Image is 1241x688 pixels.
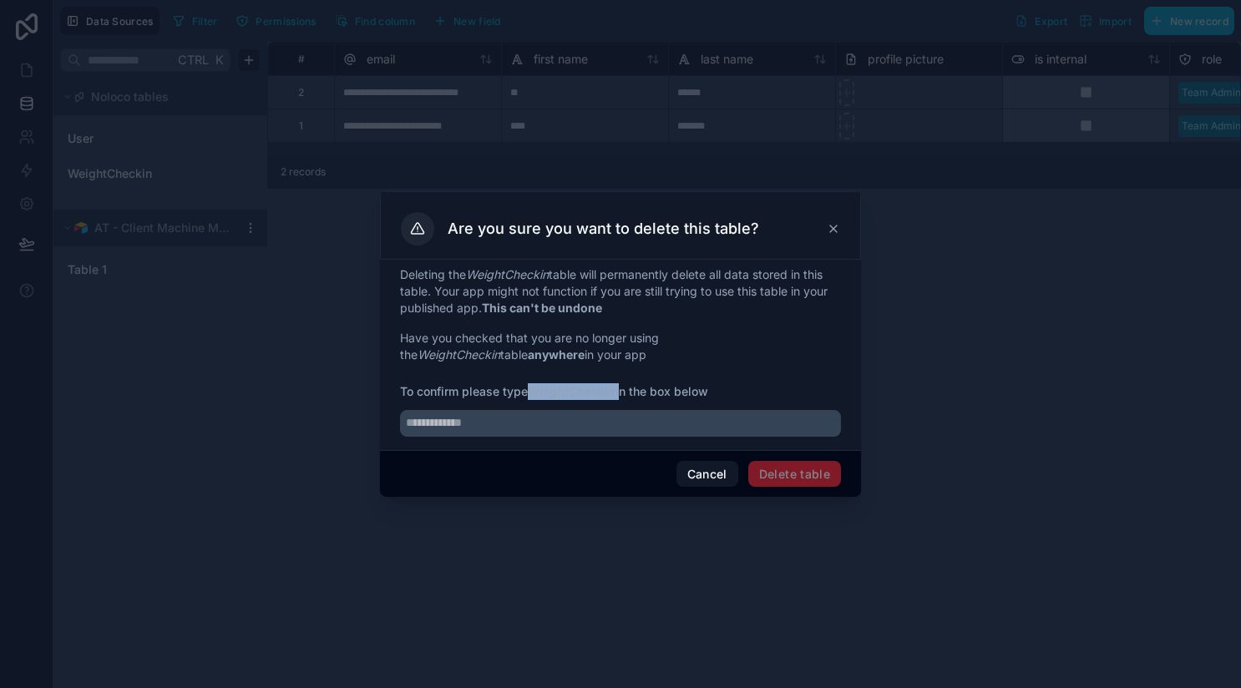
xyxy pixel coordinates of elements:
em: WeightCheckin [466,267,549,281]
h3: Are you sure you want to delete this table? [448,219,759,239]
button: Cancel [676,461,738,488]
em: WeightCheckin [418,347,500,362]
p: Have you checked that you are no longer using the table in your app [400,330,841,363]
p: Deleting the table will permanently delete all data stored in this table. Your app might not func... [400,266,841,316]
strong: This can't be undone [482,301,602,315]
span: To confirm please type in the box below [400,383,841,400]
strong: anywhere [528,347,585,362]
strong: WeightCheckin [528,384,615,398]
